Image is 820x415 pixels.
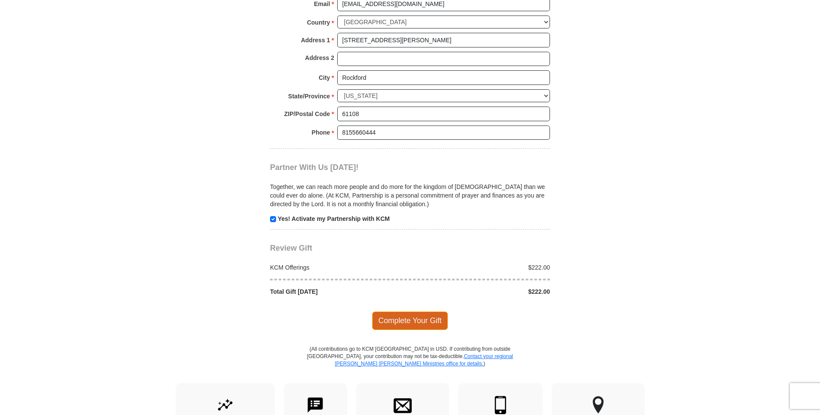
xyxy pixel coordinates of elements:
strong: Phone [312,126,330,138]
p: (All contributions go to KCM [GEOGRAPHIC_DATA] in USD. If contributing from outside [GEOGRAPHIC_D... [307,346,513,383]
div: $222.00 [410,287,555,296]
div: $222.00 [410,263,555,272]
span: Partner With Us [DATE]! [270,163,359,172]
strong: ZIP/Postal Code [284,108,330,120]
strong: Country [307,16,330,28]
img: text-to-give.svg [306,396,324,414]
strong: State/Province [288,90,330,102]
strong: Yes! Activate my Partnership with KCM [278,215,390,222]
img: envelope.svg [394,396,412,414]
p: Together, we can reach more people and do more for the kingdom of [DEMOGRAPHIC_DATA] than we coul... [270,182,550,208]
strong: Address 2 [305,52,334,64]
span: Complete Your Gift [372,311,448,330]
div: KCM Offerings [266,263,410,272]
img: other-region [592,396,604,414]
strong: City [319,72,330,84]
a: Contact your regional [PERSON_NAME] [PERSON_NAME] Ministries office for details. [335,353,513,367]
img: give-by-stock.svg [216,396,234,414]
strong: Address 1 [301,34,330,46]
span: Review Gift [270,244,312,252]
img: mobile.svg [491,396,509,414]
div: Total Gift [DATE] [266,287,410,296]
